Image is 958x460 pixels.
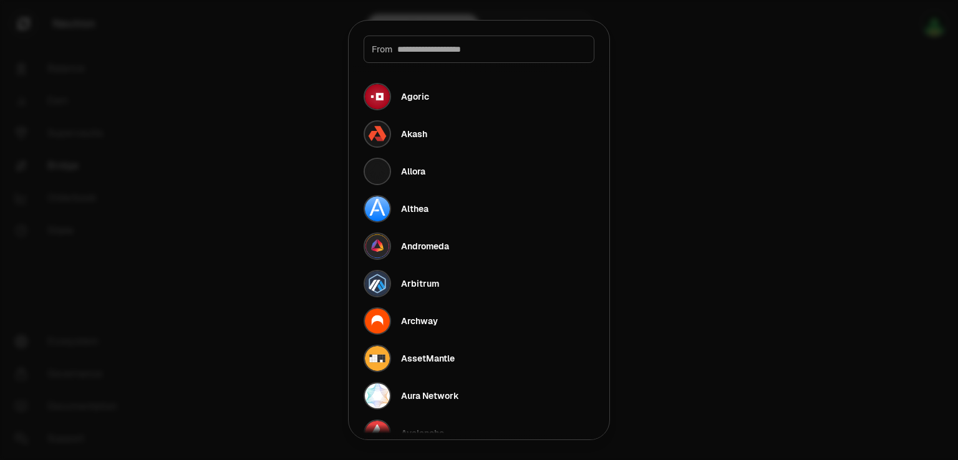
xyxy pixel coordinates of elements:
[356,377,602,414] button: Aura Network LogoAura Network
[401,203,428,215] div: Althea
[365,122,390,146] img: Akash Logo
[356,414,602,452] button: Avalanche LogoAvalanche
[356,302,602,340] button: Archway LogoArchway
[356,78,602,115] button: Agoric LogoAgoric
[401,240,449,252] div: Andromeda
[401,165,425,178] div: Allora
[401,390,459,402] div: Aura Network
[401,128,427,140] div: Akash
[365,84,390,109] img: Agoric Logo
[356,228,602,265] button: Andromeda LogoAndromeda
[401,277,439,290] div: Arbitrum
[372,43,392,55] span: From
[365,309,390,333] img: Archway Logo
[401,90,429,103] div: Agoric
[365,421,390,446] img: Avalanche Logo
[365,159,390,184] img: Allora Logo
[365,346,390,371] img: AssetMantle Logo
[365,383,390,408] img: Aura Network Logo
[365,271,390,296] img: Arbitrum Logo
[365,234,390,259] img: Andromeda Logo
[356,190,602,228] button: Althea LogoAlthea
[401,352,455,365] div: AssetMantle
[356,340,602,377] button: AssetMantle LogoAssetMantle
[401,427,444,439] div: Avalanche
[356,115,602,153] button: Akash LogoAkash
[401,315,438,327] div: Archway
[356,153,602,190] button: Allora LogoAllora
[365,196,390,221] img: Althea Logo
[356,265,602,302] button: Arbitrum LogoArbitrum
